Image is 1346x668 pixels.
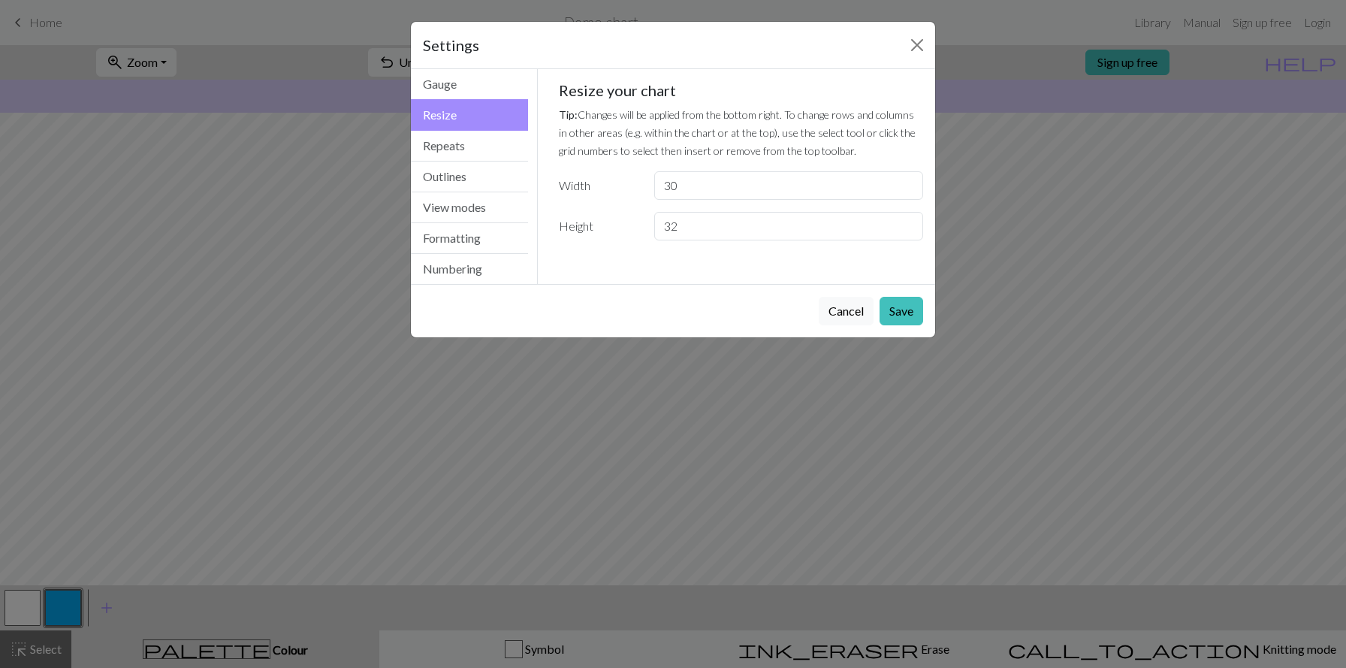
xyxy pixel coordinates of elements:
button: Save [880,297,923,325]
label: Height [550,212,645,240]
button: Close [905,33,929,57]
button: Cancel [819,297,874,325]
label: Width [550,171,645,200]
small: Changes will be applied from the bottom right. To change rows and columns in other areas (e.g. wi... [559,108,916,157]
button: Resize [411,99,528,131]
button: Gauge [411,69,528,100]
button: Repeats [411,131,528,162]
h5: Resize your chart [559,81,924,99]
button: Formatting [411,223,528,254]
h5: Settings [423,34,479,56]
strong: Tip: [559,108,578,121]
button: View modes [411,192,528,223]
button: Numbering [411,254,528,284]
button: Outlines [411,162,528,192]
